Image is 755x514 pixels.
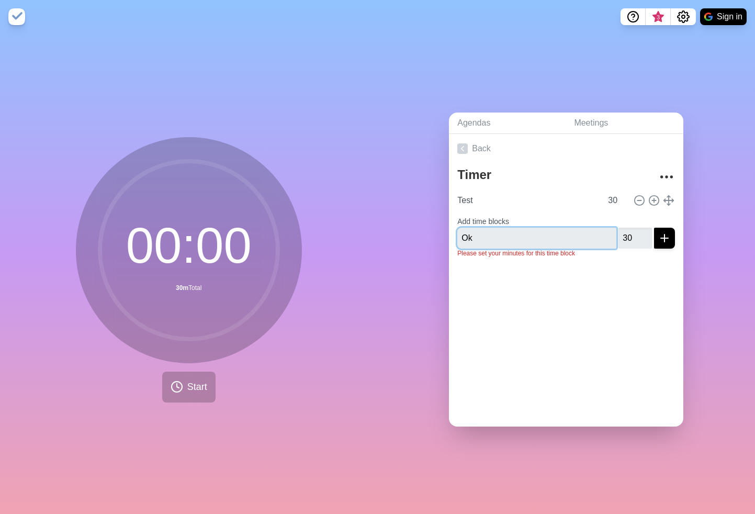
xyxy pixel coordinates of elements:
button: Start [162,372,216,403]
button: Help [621,8,646,25]
img: google logo [704,13,713,21]
a: Back [449,134,683,163]
button: What’s new [646,8,671,25]
input: Mins [618,228,652,249]
input: Name [453,190,602,211]
input: Mins [604,190,629,211]
img: timeblocks logo [8,8,25,25]
input: Name [457,228,616,249]
button: Sign in [700,8,747,25]
button: Settings [671,8,696,25]
label: Add time blocks [457,217,509,226]
span: 3 [654,13,662,21]
a: Meetings [566,113,683,134]
span: Start [187,380,207,394]
button: More [656,166,677,187]
a: Agendas [449,113,566,134]
p: Please set your minutes for this time block [457,249,675,258]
